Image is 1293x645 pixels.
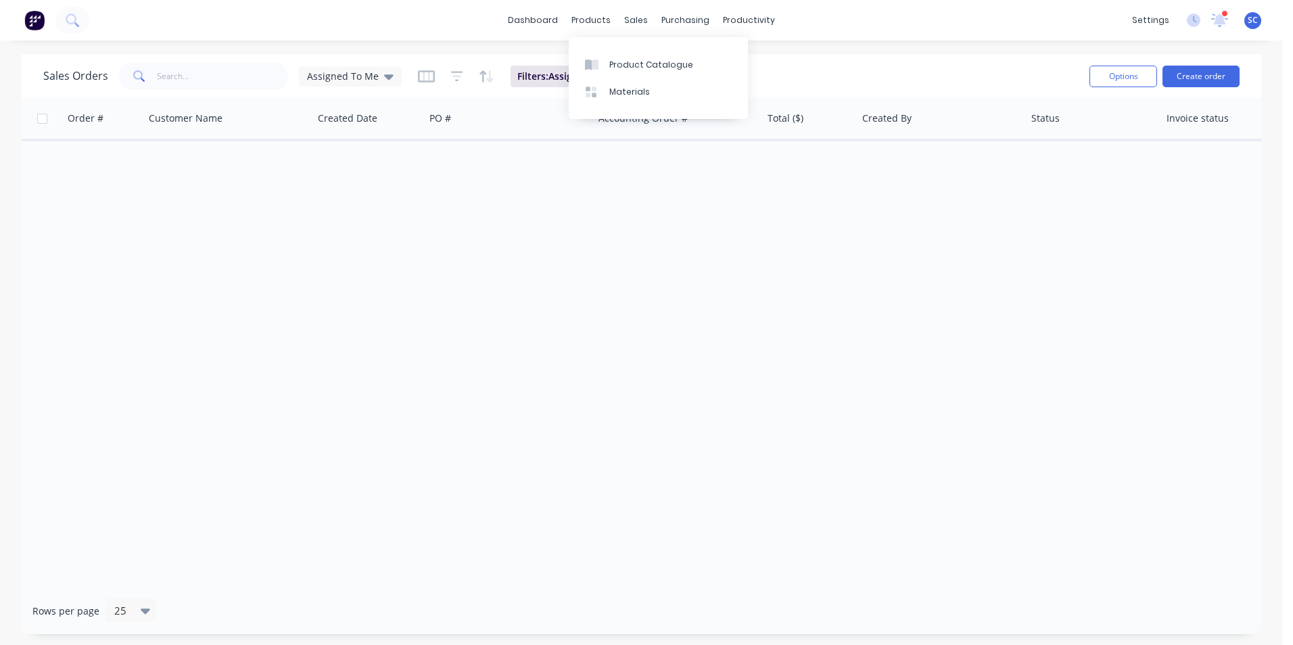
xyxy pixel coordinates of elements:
[318,112,377,125] div: Created Date
[68,112,103,125] div: Order #
[862,112,912,125] div: Created By
[157,63,289,90] input: Search...
[149,112,222,125] div: Customer Name
[768,112,803,125] div: Total ($)
[43,70,108,82] h1: Sales Orders
[1125,10,1176,30] div: settings
[565,10,617,30] div: products
[655,10,716,30] div: purchasing
[1167,112,1229,125] div: Invoice status
[501,10,565,30] a: dashboard
[1089,66,1157,87] button: Options
[32,604,99,618] span: Rows per page
[609,86,650,98] div: Materials
[609,59,693,71] div: Product Catalogue
[429,112,451,125] div: PO #
[517,70,604,83] span: Filters: Assigned To
[716,10,782,30] div: productivity
[1162,66,1240,87] button: Create order
[569,51,748,78] a: Product Catalogue
[24,10,45,30] img: Factory
[617,10,655,30] div: sales
[307,69,379,83] span: Assigned To Me
[511,66,628,87] button: Filters:Assigned To
[1031,112,1060,125] div: Status
[1248,14,1258,26] span: SC
[569,78,748,105] a: Materials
